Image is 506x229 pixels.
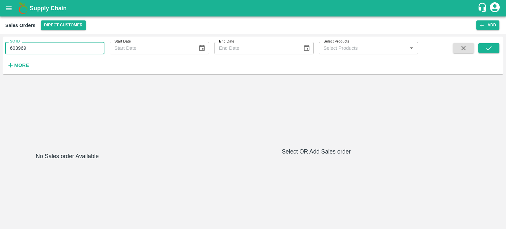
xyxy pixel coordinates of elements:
[114,39,131,44] label: Start Date
[1,1,16,16] button: open drawer
[132,147,501,156] h6: Select OR Add Sales order
[489,1,501,15] div: account of current user
[110,42,193,54] input: Start Date
[16,2,30,15] img: logo
[41,20,86,30] button: Select DC
[10,39,20,44] label: SO ID
[476,20,499,30] button: Add
[477,2,489,14] div: customer-support
[5,60,31,71] button: More
[323,39,349,44] label: Select Products
[30,4,477,13] a: Supply Chain
[5,42,104,54] input: Enter SO ID
[214,42,298,54] input: End Date
[196,42,208,54] button: Choose date
[300,42,313,54] button: Choose date
[14,63,29,68] strong: More
[5,21,36,30] div: Sales Orders
[321,44,405,52] input: Select Products
[219,39,234,44] label: End Date
[36,152,98,224] h6: No Sales order Available
[30,5,67,12] b: Supply Chain
[407,44,416,52] button: Open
